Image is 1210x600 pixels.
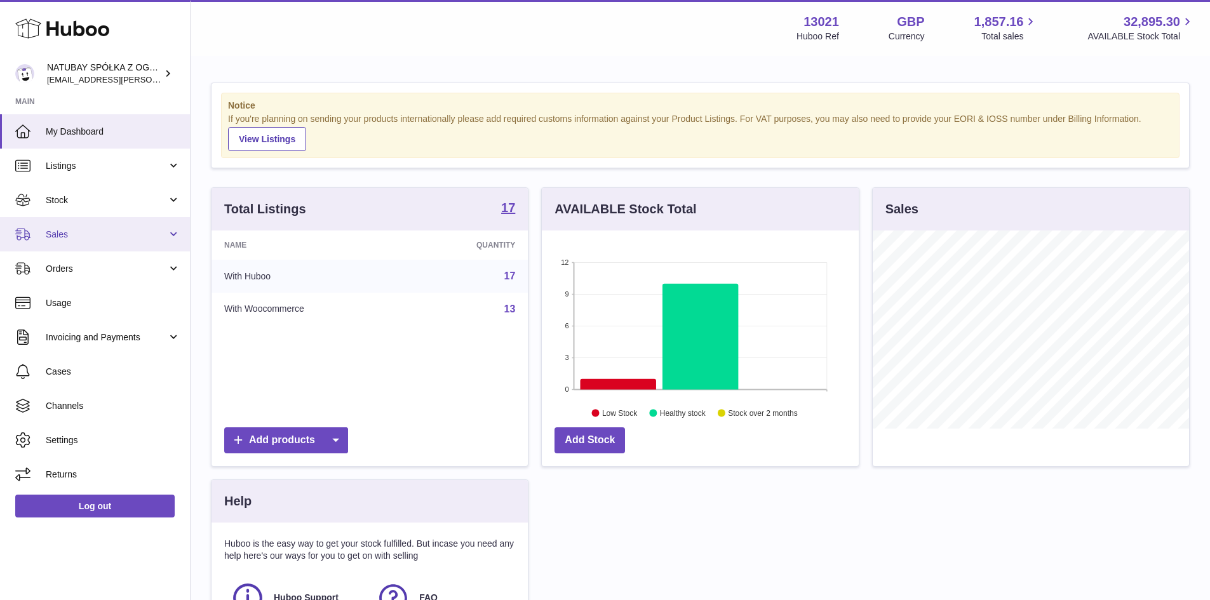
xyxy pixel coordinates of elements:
[212,260,408,293] td: With Huboo
[46,263,167,275] span: Orders
[504,270,516,281] a: 17
[228,113,1173,151] div: If you're planning on sending your products internationally please add required customs informati...
[46,297,180,309] span: Usage
[46,400,180,412] span: Channels
[408,230,528,260] th: Quantity
[46,331,167,343] span: Invoicing and Payments
[1124,13,1180,30] span: 32,895.30
[212,293,408,326] td: With Woocommerce
[212,230,408,260] th: Name
[974,13,1024,30] span: 1,857.16
[981,30,1038,43] span: Total sales
[565,322,569,330] text: 6
[15,495,175,517] a: Log out
[224,201,306,218] h3: Total Listings
[974,13,1039,43] a: 1,857.16 Total sales
[565,290,569,298] text: 9
[897,13,924,30] strong: GBP
[565,354,569,361] text: 3
[224,538,515,562] p: Huboo is the easy way to get your stock fulfilled. But incase you need any help here's our ways f...
[803,13,839,30] strong: 13021
[501,201,515,214] strong: 17
[47,62,161,86] div: NATUBAY SPÓŁKA Z OGRANICZONĄ ODPOWIEDZIALNOŚCIĄ
[602,408,638,417] text: Low Stock
[561,258,569,266] text: 12
[47,74,255,84] span: [EMAIL_ADDRESS][PERSON_NAME][DOMAIN_NAME]
[660,408,706,417] text: Healthy stock
[729,408,798,417] text: Stock over 2 months
[1087,30,1195,43] span: AVAILABLE Stock Total
[46,126,180,138] span: My Dashboard
[46,366,180,378] span: Cases
[46,160,167,172] span: Listings
[885,201,918,218] h3: Sales
[46,229,167,241] span: Sales
[15,64,34,83] img: kacper.antkowski@natubay.pl
[501,201,515,217] a: 17
[228,127,306,151] a: View Listings
[46,434,180,446] span: Settings
[224,427,348,453] a: Add products
[46,469,180,481] span: Returns
[555,427,625,453] a: Add Stock
[555,201,696,218] h3: AVAILABLE Stock Total
[504,303,516,314] a: 13
[565,385,569,393] text: 0
[46,194,167,206] span: Stock
[1087,13,1195,43] a: 32,895.30 AVAILABLE Stock Total
[889,30,925,43] div: Currency
[228,100,1173,112] strong: Notice
[797,30,839,43] div: Huboo Ref
[224,493,252,510] h3: Help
